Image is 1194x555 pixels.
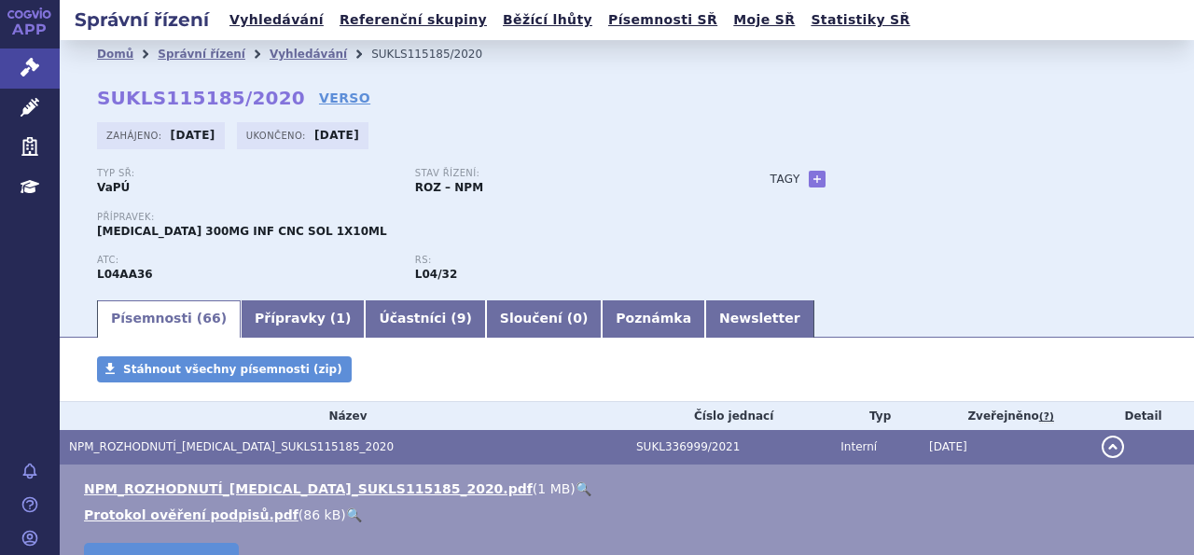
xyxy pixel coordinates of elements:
span: Ukončeno: [246,128,310,143]
h2: Správní řízení [60,7,224,33]
a: Vyhledávání [224,7,329,33]
button: detail [1102,436,1124,458]
a: 🔍 [576,481,591,496]
strong: ROZ – NPM [415,181,483,194]
a: Poznámka [602,300,705,338]
span: NPM_ROZHODNUTÍ_OCREVUS_SUKLS115185_2020 [69,440,394,453]
a: Sloučení (0) [486,300,602,338]
a: Písemnosti (66) [97,300,241,338]
a: 🔍 [346,507,362,522]
a: Domů [97,48,133,61]
td: [DATE] [920,430,1092,465]
strong: [DATE] [171,129,215,142]
a: Účastníci (9) [365,300,485,338]
a: Běžící lhůty [497,7,598,33]
th: Typ [831,402,920,430]
a: Stáhnout všechny písemnosti (zip) [97,356,352,382]
strong: OKRELIZUMAB [97,268,153,281]
strong: ocrelizumab [415,268,457,281]
a: NPM_ROZHODNUTÍ_[MEDICAL_DATA]_SUKLS115185_2020.pdf [84,481,533,496]
span: 0 [573,311,582,326]
span: Zahájeno: [106,128,165,143]
p: ATC: [97,255,396,266]
a: Vyhledávání [270,48,347,61]
a: + [809,171,826,187]
span: 9 [457,311,466,326]
a: Newsletter [705,300,814,338]
a: Protokol ověření podpisů.pdf [84,507,298,522]
span: 1 [336,311,345,326]
a: Přípravky (1) [241,300,365,338]
th: Detail [1092,402,1194,430]
span: [MEDICAL_DATA] 300MG INF CNC SOL 1X10ML [97,225,387,238]
a: Statistiky SŘ [805,7,915,33]
strong: VaPÚ [97,181,130,194]
strong: SUKLS115185/2020 [97,87,305,109]
p: Přípravek: [97,212,733,223]
th: Název [60,402,627,430]
th: Číslo jednací [627,402,831,430]
a: Referenční skupiny [334,7,493,33]
a: Správní řízení [158,48,245,61]
abbr: (?) [1039,410,1054,423]
p: RS: [415,255,715,266]
span: 86 kB [303,507,340,522]
a: Písemnosti SŘ [603,7,723,33]
li: ( ) [84,506,1175,524]
td: SUKL336999/2021 [627,430,831,465]
span: 66 [202,311,220,326]
span: Interní [840,440,877,453]
p: Stav řízení: [415,168,715,179]
p: Typ SŘ: [97,168,396,179]
th: Zveřejněno [920,402,1092,430]
li: SUKLS115185/2020 [371,40,507,68]
span: 1 MB [537,481,570,496]
h3: Tagy [771,168,800,190]
a: VERSO [319,89,370,107]
a: Moje SŘ [728,7,800,33]
li: ( ) [84,479,1175,498]
strong: [DATE] [314,129,359,142]
span: Stáhnout všechny písemnosti (zip) [123,363,342,376]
